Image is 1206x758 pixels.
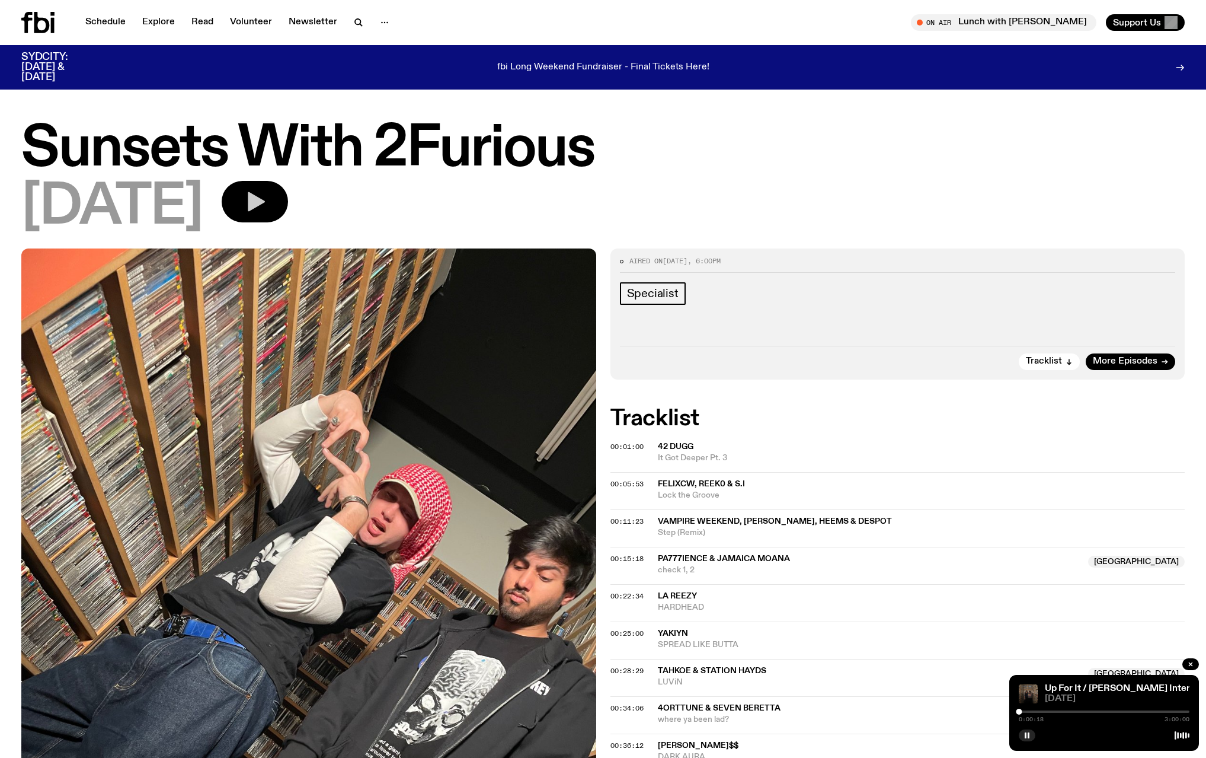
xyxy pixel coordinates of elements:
span: 00:01:00 [610,442,644,451]
span: 00:28:29 [610,666,644,676]
span: Specialist [627,287,679,300]
span: Vampire Weekend, [PERSON_NAME], Heems & Despot [658,517,892,525]
span: Support Us [1113,17,1161,28]
span: 00:36:12 [610,741,644,750]
button: 00:28:29 [610,668,644,674]
a: Volunteer [223,14,279,31]
span: HARDHEAD [658,602,1185,613]
button: 00:01:00 [610,444,644,450]
button: 00:36:12 [610,743,644,749]
button: 00:22:34 [610,593,644,600]
span: [DATE] [21,181,203,234]
span: 00:05:53 [610,479,644,489]
button: 00:25:00 [610,630,644,637]
span: [GEOGRAPHIC_DATA] [1088,668,1185,680]
span: 4orttune & Seven Beretta [658,704,780,712]
span: [GEOGRAPHIC_DATA] [1088,556,1185,568]
span: 00:22:34 [610,591,644,601]
a: Specialist [620,282,686,305]
button: Tracklist [1019,353,1080,370]
a: Schedule [78,14,133,31]
span: [DATE] [663,256,687,266]
span: Tahkoe & Station Hayds [658,667,766,675]
button: 00:15:18 [610,556,644,562]
span: Tracklist [1026,357,1062,366]
span: Lock the Groove [658,490,1185,501]
span: 00:11:23 [610,517,644,526]
button: 00:11:23 [610,518,644,525]
span: La Reezy [658,592,697,600]
span: 3:00:00 [1165,716,1189,722]
span: [DATE] [1045,695,1189,703]
a: Explore [135,14,182,31]
button: On AirLunch with [PERSON_NAME] [911,14,1096,31]
span: FELIXCW, Reek0 & S.I [658,480,745,488]
button: 00:34:06 [610,705,644,712]
span: It Got Deeper Pt. 3 [658,453,1185,464]
h3: SYDCITY: [DATE] & [DATE] [21,52,97,82]
span: 00:25:00 [610,629,644,638]
p: fbi Long Weekend Fundraiser - Final Tickets Here! [497,62,709,73]
a: Newsletter [281,14,344,31]
a: Read [184,14,220,31]
span: More Episodes [1093,357,1157,366]
span: yakiyn [658,629,688,638]
button: Support Us [1106,14,1185,31]
span: pa777ience & Jamaica Moana [658,555,790,563]
h1: Sunsets With 2Furious [21,123,1185,176]
span: Aired on [629,256,663,266]
span: 0:00:18 [1019,716,1044,722]
span: 42 Dugg [658,442,693,451]
span: 00:15:18 [610,554,644,563]
span: where ya been lad? [658,714,1185,725]
button: 00:05:53 [610,481,644,488]
span: [PERSON_NAME]$$ [658,741,738,750]
span: Step (Remix) [658,527,1185,539]
span: LUViN [658,677,1082,688]
h2: Tracklist [610,408,1185,429]
a: More Episodes [1086,353,1175,370]
span: SPREAD LIKE BUTTA [658,639,1185,651]
span: , 6:00pm [687,256,721,266]
span: check 1, 2 [658,565,1082,576]
span: 00:34:06 [610,703,644,713]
